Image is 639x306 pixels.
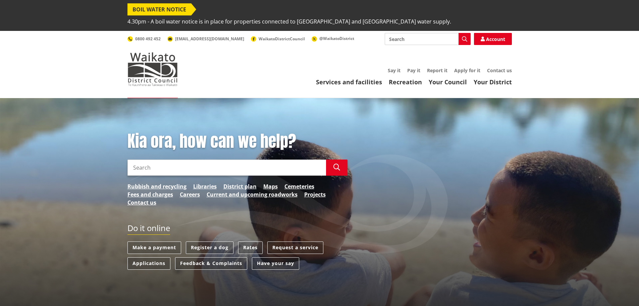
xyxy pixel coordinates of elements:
[193,182,217,190] a: Libraries
[316,78,382,86] a: Services and facilities
[127,199,156,207] a: Contact us
[263,182,278,190] a: Maps
[251,36,305,42] a: WaikatoDistrictCouncil
[252,257,299,270] a: Have your say
[207,190,298,199] a: Current and upcoming roadworks
[127,160,326,176] input: Search input
[267,242,323,254] a: Request a service
[429,78,467,86] a: Your Council
[186,242,233,254] a: Register a dog
[304,190,326,199] a: Projects
[238,242,263,254] a: Rates
[474,78,512,86] a: Your District
[127,36,161,42] a: 0800 492 452
[127,15,451,28] span: 4.30pm - A boil water notice is in place for properties connected to [GEOGRAPHIC_DATA] and [GEOGR...
[223,182,257,190] a: District plan
[389,78,422,86] a: Recreation
[454,67,480,74] a: Apply for it
[127,132,348,151] h1: Kia ora, how can we help?
[127,3,191,15] span: BOIL WATER NOTICE
[474,33,512,45] a: Account
[180,190,200,199] a: Careers
[127,190,173,199] a: Fees and charges
[175,257,247,270] a: Feedback & Complaints
[385,33,471,45] input: Search input
[127,257,170,270] a: Applications
[427,67,447,74] a: Report it
[487,67,512,74] a: Contact us
[127,242,181,254] a: Make a payment
[259,36,305,42] span: WaikatoDistrictCouncil
[127,223,170,235] h2: Do it online
[167,36,244,42] a: [EMAIL_ADDRESS][DOMAIN_NAME]
[312,36,354,41] a: @WaikatoDistrict
[407,67,420,74] a: Pay it
[135,36,161,42] span: 0800 492 452
[127,182,187,190] a: Rubbish and recycling
[284,182,314,190] a: Cemeteries
[127,52,178,86] img: Waikato District Council - Te Kaunihera aa Takiwaa o Waikato
[388,67,401,74] a: Say it
[175,36,244,42] span: [EMAIL_ADDRESS][DOMAIN_NAME]
[319,36,354,41] span: @WaikatoDistrict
